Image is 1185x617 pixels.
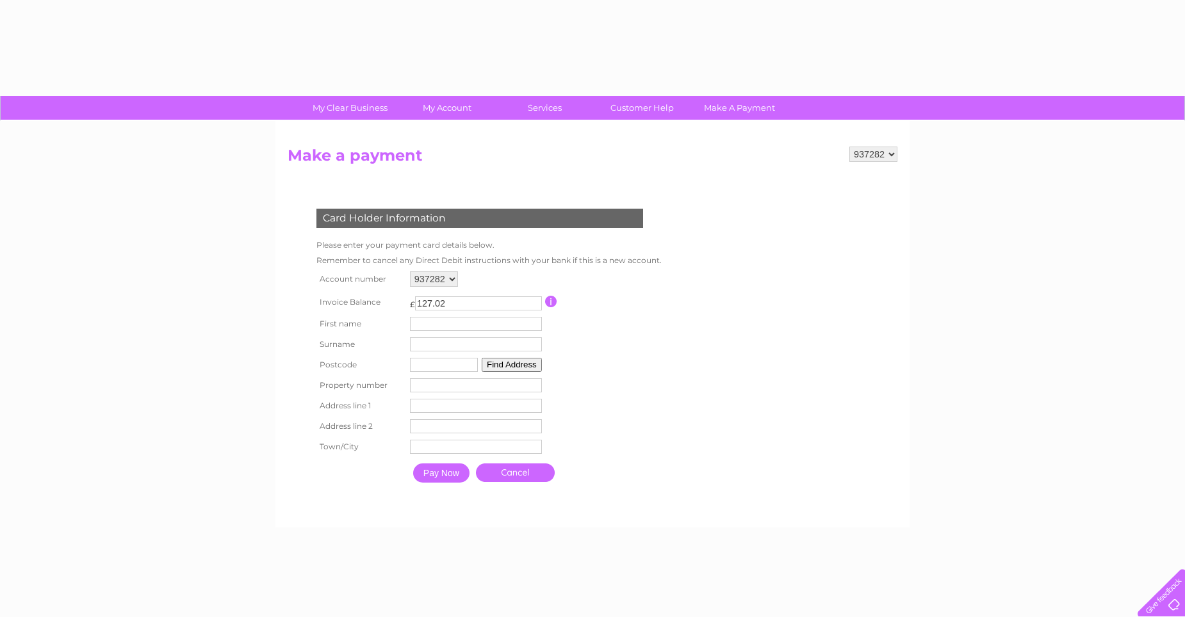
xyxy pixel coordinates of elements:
th: Address line 1 [313,396,407,416]
th: Invoice Balance [313,290,407,314]
td: Remember to cancel any Direct Debit instructions with your bank if this is a new account. [313,253,665,268]
th: Address line 2 [313,416,407,437]
a: Cancel [476,463,555,482]
th: Property number [313,375,407,396]
th: Account number [313,268,407,290]
a: Make A Payment [687,96,792,120]
input: Information [545,296,557,307]
a: My Account [395,96,500,120]
th: First name [313,314,407,334]
h2: Make a payment [288,147,897,171]
a: My Clear Business [297,96,403,120]
div: Card Holder Information [316,209,643,228]
th: Postcode [313,355,407,375]
th: Surname [313,334,407,355]
td: Please enter your payment card details below. [313,237,665,253]
th: Town/City [313,437,407,457]
td: £ [410,293,415,309]
button: Find Address [482,358,542,372]
a: Customer Help [589,96,695,120]
a: Services [492,96,598,120]
input: Pay Now [413,463,470,483]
